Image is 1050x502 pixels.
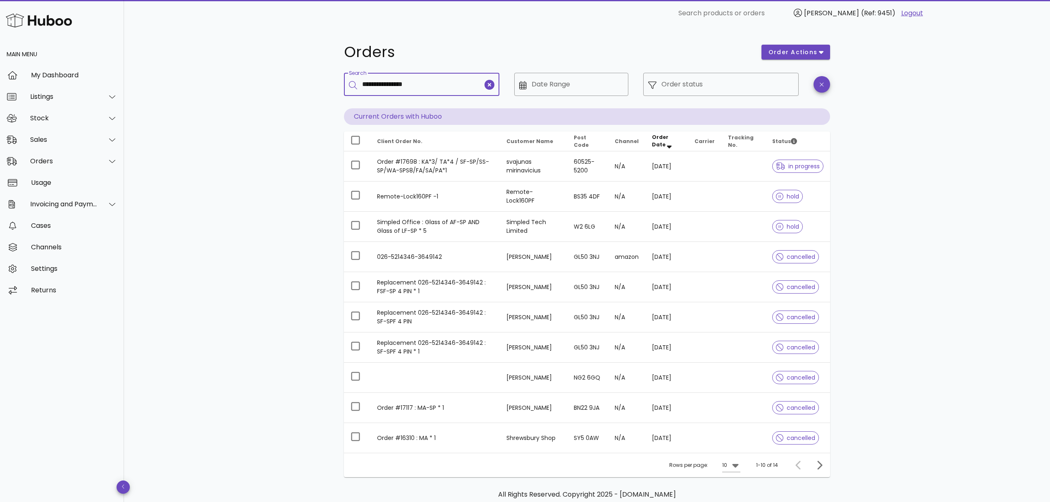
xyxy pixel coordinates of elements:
[652,134,668,148] span: Order Date
[608,302,645,332] td: N/A
[776,375,815,380] span: cancelled
[567,302,608,332] td: GL50 3NJ
[31,222,117,229] div: Cases
[370,151,500,182] td: Order #17698 : KA*3/ TA*4 / SF-SP/SS-SP/WA-SPS8/FA/SA/PA*1
[500,182,567,212] td: Remote-Lock160PF
[377,138,422,145] span: Client Order No.
[728,134,754,148] span: Tracking No.
[768,48,818,57] span: order actions
[608,151,645,182] td: N/A
[500,131,567,151] th: Customer Name
[756,461,778,469] div: 1-10 of 14
[669,453,740,477] div: Rows per page:
[370,332,500,363] td: Replacement 026-5214346-3649142 : SF-SPF 4 PIN * 1
[500,332,567,363] td: [PERSON_NAME]
[721,131,766,151] th: Tracking No.
[31,265,117,273] div: Settings
[484,80,494,90] button: clear icon
[567,393,608,423] td: BN22 9JA
[30,157,98,165] div: Orders
[766,131,830,151] th: Status
[645,302,688,332] td: [DATE]
[772,138,797,145] span: Status
[500,363,567,393] td: [PERSON_NAME]
[574,134,589,148] span: Post Code
[567,272,608,302] td: GL50 3NJ
[722,459,740,472] div: 10Rows per page:
[567,182,608,212] td: BS35 4DF
[608,242,645,272] td: amazon
[370,242,500,272] td: 026-5214346-3649142
[344,108,830,125] p: Current Orders with Huboo
[722,461,727,469] div: 10
[567,151,608,182] td: 60525-5200
[645,131,688,151] th: Order Date: Sorted descending. Activate to remove sorting.
[31,286,117,294] div: Returns
[645,363,688,393] td: [DATE]
[688,131,721,151] th: Carrier
[608,272,645,302] td: N/A
[567,212,608,242] td: W2 6LG
[608,332,645,363] td: N/A
[645,212,688,242] td: [DATE]
[370,423,500,453] td: Order #16310 : MA * 1
[776,314,815,320] span: cancelled
[370,302,500,332] td: Replacement 026-5214346-3649142 : SF-SPF 4 PIN
[370,131,500,151] th: Client Order No.
[608,393,645,423] td: N/A
[608,182,645,212] td: N/A
[351,490,823,500] p: All Rights Reserved. Copyright 2025 - [DOMAIN_NAME]
[30,114,98,122] div: Stock
[567,332,608,363] td: GL50 3NJ
[370,182,500,212] td: Remote-Lock160PF -1
[30,136,98,143] div: Sales
[567,242,608,272] td: GL50 3NJ
[812,458,827,473] button: Next page
[500,302,567,332] td: [PERSON_NAME]
[567,363,608,393] td: NG2 6GQ
[344,45,752,60] h1: Orders
[608,363,645,393] td: N/A
[615,138,639,145] span: Channel
[645,393,688,423] td: [DATE]
[500,151,567,182] td: svajunas mirinavicius
[608,212,645,242] td: N/A
[776,194,799,199] span: hold
[776,435,815,441] span: cancelled
[500,272,567,302] td: [PERSON_NAME]
[761,45,830,60] button: order actions
[31,71,117,79] div: My Dashboard
[370,393,500,423] td: Order #17117 : MA-SP * 1
[30,200,98,208] div: Invoicing and Payments
[608,423,645,453] td: N/A
[31,179,117,186] div: Usage
[645,423,688,453] td: [DATE]
[645,332,688,363] td: [DATE]
[500,393,567,423] td: [PERSON_NAME]
[500,423,567,453] td: Shrewsbury Shop
[804,8,859,18] span: [PERSON_NAME]
[776,254,815,260] span: cancelled
[30,93,98,100] div: Listings
[776,284,815,290] span: cancelled
[645,242,688,272] td: [DATE]
[694,138,715,145] span: Carrier
[370,272,500,302] td: Replacement 026-5214346-3649142 : FSF-SP 4 PIN * 1
[861,8,895,18] span: (Ref: 9451)
[645,182,688,212] td: [DATE]
[567,131,608,151] th: Post Code
[645,272,688,302] td: [DATE]
[6,12,72,29] img: Huboo Logo
[776,163,820,169] span: in progress
[776,224,799,229] span: hold
[776,344,815,350] span: cancelled
[370,212,500,242] td: Simpled Office : Glass of AF-SP AND Glass of LF-SP * 5
[776,405,815,411] span: cancelled
[500,242,567,272] td: [PERSON_NAME]
[506,138,553,145] span: Customer Name
[349,70,366,76] label: Search
[500,212,567,242] td: Simpled Tech Limited
[645,151,688,182] td: [DATE]
[567,423,608,453] td: SY5 0AW
[608,131,645,151] th: Channel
